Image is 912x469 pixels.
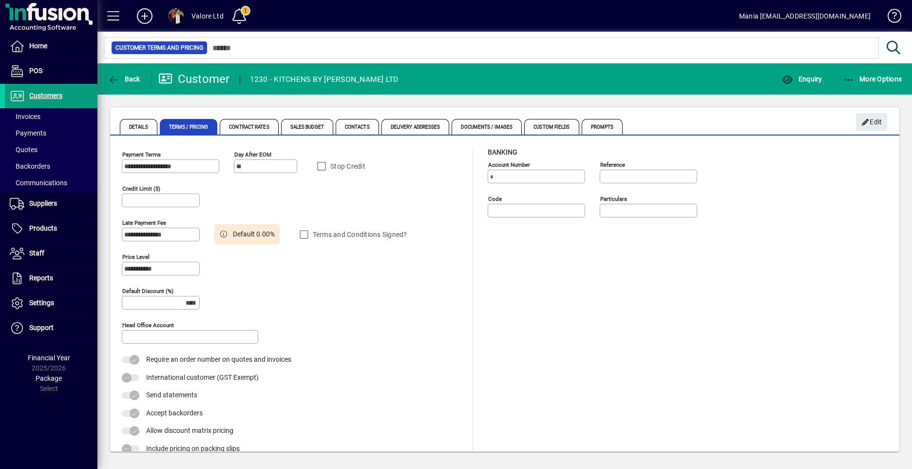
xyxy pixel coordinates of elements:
[5,141,97,158] a: Quotes
[122,322,174,329] mat-label: Head Office Account
[5,291,97,315] a: Settings
[146,427,233,434] span: Allow discount matrix pricing
[781,75,822,83] span: Enquiry
[158,71,230,87] div: Customer
[29,199,57,207] span: Suppliers
[115,43,203,53] span: Customer Terms and Pricing
[29,249,44,257] span: Staff
[856,113,887,131] button: Edit
[281,119,333,135] span: Sales Budget
[381,119,450,135] span: Delivery Addresses
[146,355,291,363] span: Require an order number on quotes and invoices
[36,374,62,382] span: Package
[29,324,54,332] span: Support
[220,119,278,135] span: Contract Rates
[146,373,259,381] span: International customer (GST Exempt)
[880,2,900,34] a: Knowledge Base
[122,185,160,192] mat-label: Credit Limit ($)
[10,113,40,120] span: Invoices
[146,445,240,452] span: Include pricing on packing slips
[10,146,38,154] span: Quotes
[600,195,627,202] mat-label: Particulars
[122,254,150,260] mat-label: Price Level
[10,129,46,137] span: Payments
[29,67,42,75] span: POS
[105,70,143,88] button: Back
[29,92,62,99] span: Customers
[122,288,173,294] mat-label: Default Discount (%)
[122,219,166,226] mat-label: Late Payment Fee
[582,119,623,135] span: Prompts
[10,162,50,170] span: Backorders
[452,119,522,135] span: Documents / Images
[488,195,502,202] mat-label: Code
[5,266,97,291] a: Reports
[524,119,579,135] span: Custom Fields
[488,148,517,156] span: Banking
[120,119,157,135] span: Details
[5,125,97,141] a: Payments
[5,59,97,83] a: POS
[336,119,379,135] span: Contacts
[739,8,871,24] div: Mania [EMAIL_ADDRESS][DOMAIN_NAME]
[5,216,97,241] a: Products
[10,179,67,187] span: Communications
[160,119,218,135] span: Terms / Pricing
[28,354,70,362] span: Financial Year
[146,409,203,417] span: Accept backorders
[234,151,271,158] mat-label: Day after EOM
[861,114,882,130] span: Edit
[5,241,97,266] a: Staff
[250,72,399,87] div: 1230 - KITCHENS BY [PERSON_NAME] LTD
[5,34,97,59] a: Home
[160,7,191,25] button: Profile
[5,108,97,125] a: Invoices
[122,151,161,158] mat-label: Payment Terms
[233,229,275,239] span: Default 0.00%
[5,158,97,175] a: Backorders
[29,274,53,282] span: Reports
[191,8,224,24] div: Valore Ltd
[843,75,902,83] span: More Options
[29,42,47,50] span: Home
[108,75,140,83] span: Back
[600,161,625,168] mat-label: Reference
[779,70,824,88] button: Enquiry
[29,299,54,307] span: Settings
[29,224,57,232] span: Products
[97,70,151,88] app-page-header-button: Back
[840,70,905,88] button: More Options
[5,192,97,216] a: Suppliers
[488,161,530,168] mat-label: Account number
[129,7,160,25] button: Add
[146,391,197,399] span: Send statements
[5,316,97,340] a: Support
[5,175,97,191] a: Communications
